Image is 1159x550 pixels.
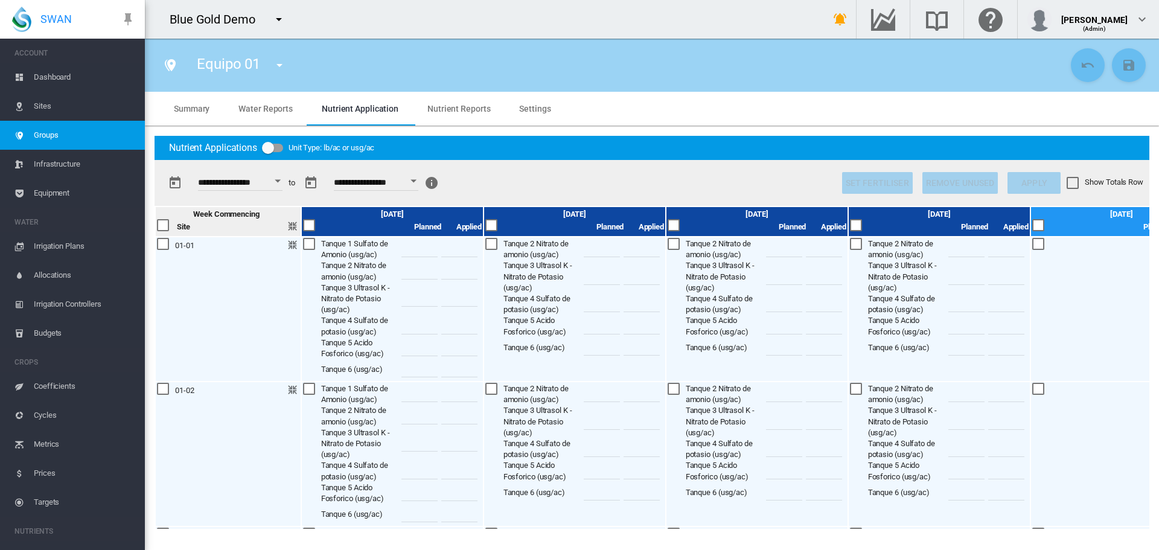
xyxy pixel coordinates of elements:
div: Tanque 2 Nitrato de amonio (usg/ac) [503,528,584,550]
div: Tanque 4 Sulfato de potasio (usg/ac) [503,438,584,460]
md-icon: icon-undo [1081,58,1095,72]
div: [DATE] [563,209,586,220]
div: Tanque 5 Acido Fosforico (usg/ac) [503,315,584,337]
div: Tanque 3 Ultrasol K - Nitrato de Potasio (usg/ac) [321,427,401,461]
span: Allocations [34,261,135,290]
div: Tanque 3 Ultrasol K - Nitrato de Potasio (usg/ac) [868,405,948,438]
div: Tanque 2 Nitrato de amonio (usg/ac) [503,238,584,260]
div: Tanque 3 Ultrasol K - Nitrato de Potasio (usg/ac) [686,260,766,293]
md-icon: icon-pin [121,12,135,27]
div: [DATE] [381,209,404,220]
div: Tanque 4 Sulfato de potasio (usg/ac) [321,460,401,482]
md-icon: icon-map-marker-multiple [163,58,177,72]
md-icon: icon-content-save [1122,58,1136,72]
div: [DATE] [1110,209,1133,220]
div: to [289,177,295,188]
div: Planned [948,222,989,232]
div: Planned [766,222,806,232]
span: Coefficients [34,372,135,401]
md-checkbox: Show Totals Row [1067,177,1143,189]
div: Tanque 2 Nitrato de amonio (usg/ac) [868,238,948,260]
div: Tanque 5 Acido Fosforico (usg/ac) [868,460,948,482]
div: Tanque 5 Acido Fosforico (usg/ac) [321,482,401,504]
button: Apply [1007,172,1061,194]
button: icon-menu-down [267,53,292,77]
div: Tanque 5 Acido Fosforico (usg/ac) [686,315,766,337]
div: Applied [806,222,846,232]
div: Tanque 2 Nitrato de amonio (usg/ac) [868,528,948,550]
div: [DATE] [746,209,768,220]
div: Planned [584,222,624,232]
div: Tanque 6 (usg/ac) [686,487,766,498]
button: md-calendar [163,171,187,195]
div: Tanque 1 Sulfato de Amonio (usg/ac) [321,238,401,260]
md-icon: icon-arrow-collapse [286,383,300,398]
div: Tanque 3 Ultrasol K - Nitrato de Potasio (usg/ac) [686,405,766,438]
md-icon: icon-menu-down [272,12,286,27]
span: Equipo 01 [197,56,260,72]
div: Tanque 4 Sulfato de potasio (usg/ac) [321,315,401,337]
span: Irrigation Plans [34,232,135,261]
button: Click to go to list of groups [158,53,182,77]
button: Save Changes [1112,48,1146,82]
div: Tanque 5 Acido Fosforico (usg/ac) [321,337,401,359]
img: profile.jpg [1027,7,1052,31]
span: WATER [14,213,135,232]
md-icon: These dates refer to weeks commencing. Up to 9 weeks can be displayed [424,176,439,190]
div: 01-01 [175,240,194,251]
div: Applied [988,222,1029,232]
div: Tanque 2 Nitrato de amonio (usg/ac) [503,383,584,405]
div: Tanque 6 (usg/ac) [321,509,401,520]
div: Tanque 5 Acido Fosforico (usg/ac) [686,460,766,482]
div: Tanque 4 Sulfato de potasio (usg/ac) [503,293,584,315]
span: Targets [34,488,135,517]
span: Nutrient Applications [169,141,257,155]
button: icon-arrow-collapse [286,238,300,253]
div: Tanque 6 (usg/ac) [321,364,401,375]
span: Settings [519,104,551,114]
div: Tanque 6 (usg/ac) [868,487,948,498]
div: Tanque 2 Nitrato de amonio (usg/ac) [686,238,766,260]
button: icon-bell-ring [828,7,852,31]
img: SWAN-Landscape-Logo-Colour-drop.png [12,7,31,32]
div: Tanque 6 (usg/ac) [503,487,584,498]
div: Tanque 1 Sulfato de Amonio (usg/ac) [321,528,401,550]
button: icon-menu-down [267,7,291,31]
div: Unit Type: lb/ac or usg/ac [289,139,374,156]
div: 01-02 [175,385,194,396]
button: Cancel Changes [1071,48,1105,82]
div: Tanque 5 Acido Fosforico (usg/ac) [503,460,584,482]
button: Remove Unused [922,172,998,194]
div: Tanque 3 Ultrasol K - Nitrato de Potasio (usg/ac) [321,283,401,316]
span: Cycles [34,401,135,430]
span: Summary [174,104,209,114]
span: NUTRIENTS [14,522,135,541]
div: Applied [624,222,664,232]
div: Tanque 3 Ultrasol K - Nitrato de Potasio (usg/ac) [868,260,948,293]
span: Show Totals Row [1085,177,1143,187]
button: icon-arrow-collapse [286,528,300,543]
div: Tanque 2 Nitrato de amonio (usg/ac) [686,383,766,405]
div: Tanque 4 Sulfato de potasio (usg/ac) [868,293,948,315]
md-icon: Search the knowledge base [922,12,951,27]
div: Tanque 6 (usg/ac) [503,342,584,353]
div: Tanque 2 Nitrato de amonio (usg/ac) [321,405,401,427]
div: Tanque 4 Sulfato de potasio (usg/ac) [686,293,766,315]
div: Blue Gold Demo [170,11,266,28]
div: Tanque 6 (usg/ac) [686,342,766,353]
md-icon: Go to the Data Hub [869,12,898,27]
div: Site [177,222,190,232]
span: Equipment [34,179,135,208]
div: Tanque 5 Acido Fosforico (usg/ac) [868,315,948,337]
div: Planned [401,222,442,232]
div: Tanque 3 Ultrasol K - Nitrato de Potasio (usg/ac) [503,405,584,438]
span: Nutrient Application [322,104,398,114]
span: ACCOUNT [14,43,135,63]
div: [PERSON_NAME] [1061,9,1128,21]
md-switch: Unit Type: lb/ac or usg/ac [262,139,374,157]
span: Prices [34,459,135,488]
button: icon-arrow-collapse [286,220,300,234]
div: Tanque 4 Sulfato de potasio (usg/ac) [868,438,948,460]
span: Sites [34,92,135,121]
